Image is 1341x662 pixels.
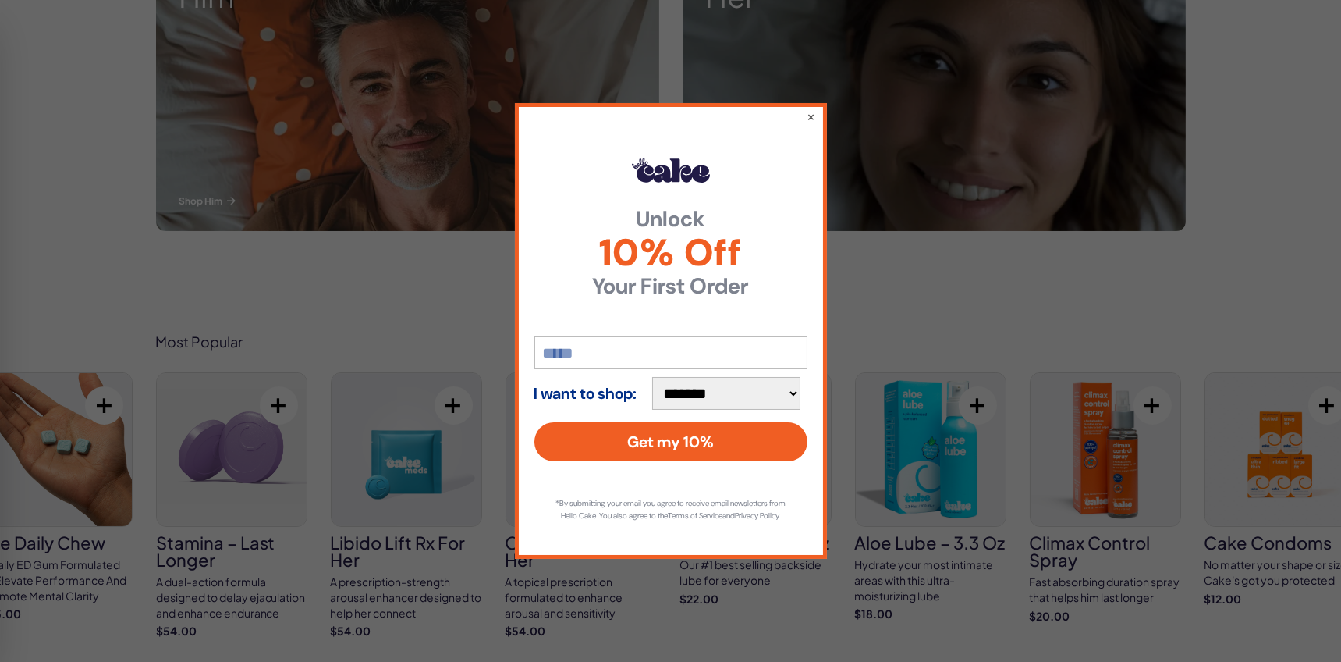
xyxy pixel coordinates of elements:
[550,497,792,522] p: *By submitting your email you agree to receive email newsletters from Hello Cake. You also agree ...
[668,511,722,521] a: Terms of Service
[735,511,779,521] a: Privacy Policy
[632,158,710,183] img: Hello Cake
[807,109,816,124] button: ×
[534,208,807,230] strong: Unlock
[534,234,807,272] span: 10% Off
[534,422,807,461] button: Get my 10%
[534,276,807,297] strong: Your First Order
[534,385,637,402] strong: I want to shop:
